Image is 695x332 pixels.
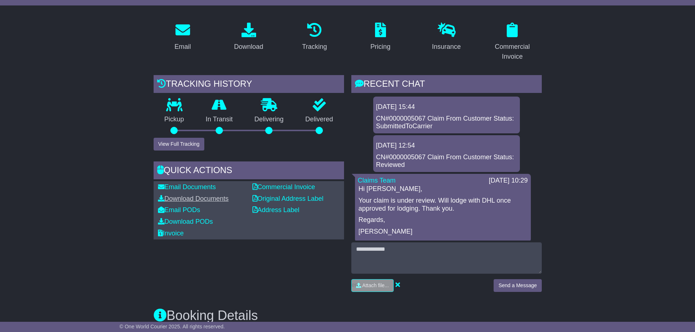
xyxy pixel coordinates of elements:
div: Pricing [370,42,390,52]
div: Quick Actions [154,161,344,181]
p: Regards, [359,216,527,224]
h3: Booking Details [154,308,542,323]
a: Pricing [366,20,395,54]
a: Original Address Label [252,195,324,202]
a: Invoice [158,230,184,237]
p: Pickup [154,116,195,124]
div: Insurance [432,42,461,52]
button: Send a Message [494,279,541,292]
a: Download Documents [158,195,229,202]
p: Delivering [244,116,295,124]
div: Tracking [302,42,327,52]
button: View Full Tracking [154,138,204,151]
a: Email [170,20,196,54]
a: Email Documents [158,183,216,191]
a: Download [229,20,268,54]
div: Email [174,42,191,52]
p: Hi [PERSON_NAME], [359,185,527,193]
div: Commercial Invoice [488,42,537,62]
div: [DATE] 15:44 [376,103,517,111]
a: Tracking [297,20,332,54]
a: Download PODs [158,218,213,225]
p: Delivered [294,116,344,124]
div: CN#0000005067 Claim From Customer Status: Reviewed [376,153,517,169]
div: [DATE] 12:54 [376,142,517,150]
p: Your claim is under review. Will lodge with DHL once approved for lodging. Thank you. [359,197,527,212]
a: Commercial Invoice [252,183,315,191]
div: [DATE] 10:29 [489,177,528,185]
a: Commercial Invoice [483,20,542,64]
span: © One World Courier 2025. All rights reserved. [120,324,225,329]
p: In Transit [195,116,244,124]
a: Email PODs [158,206,200,214]
div: Download [234,42,263,52]
a: Claims Team [358,177,396,184]
a: Address Label [252,206,300,214]
p: [PERSON_NAME] [359,228,527,236]
div: CN#0000005067 Claim From Customer Status: SubmittedToCarrier [376,115,517,130]
div: RECENT CHAT [351,75,542,95]
div: Tracking history [154,75,344,95]
a: Insurance [427,20,466,54]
